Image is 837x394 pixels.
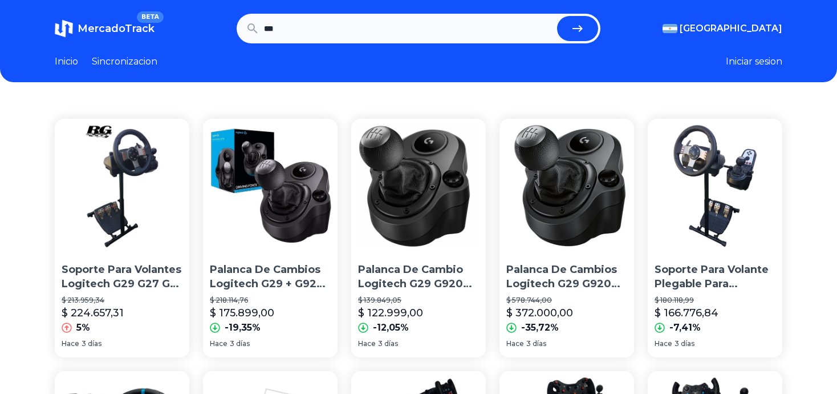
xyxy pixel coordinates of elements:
p: Palanca De Cambios Logitech G29 G920 Driving Force Shifter [506,263,627,291]
button: Iniciar sesion [726,55,782,69]
p: $ 175.899,00 [210,305,274,321]
span: BETA [137,11,164,23]
p: 5% [76,321,90,335]
a: Inicio [55,55,78,69]
span: Hace [655,339,672,348]
p: Soporte Para Volante Plegable Para Logitech G27 G29 G920 [655,263,775,291]
img: MercadoTrack [55,19,73,38]
a: MercadoTrackBETA [55,19,155,38]
a: Sincronizacion [92,55,157,69]
p: $ 180.118,99 [655,296,775,305]
p: -7,41% [669,321,701,335]
span: 3 días [230,339,250,348]
p: Soporte Para Volantes Logitech G29 G27 G25 Y Otros [62,263,182,291]
p: -12,05% [373,321,409,335]
a: Palanca De Cambios Logitech G29 G920 Driving Force ShifterPalanca De Cambios Logitech G29 G920 Dr... [499,119,634,357]
img: Palanca De Cambios Logitech G29 + G920 Driving Force Shifter [203,119,338,254]
span: 3 días [378,339,398,348]
p: Palanca De Cambios Logitech G29 + G920 Driving Force Shifter [210,263,331,291]
span: Hace [210,339,227,348]
span: 3 días [82,339,101,348]
img: Soporte Para Volante Plegable Para Logitech G27 G29 G920 [648,119,782,254]
img: Argentina [663,24,677,33]
a: Soporte Para Volantes Logitech G29 G27 G25 Y OtrosSoporte Para Volantes Logitech G29 G27 G25 Y Ot... [55,119,189,357]
a: Palanca De Cambios Logitech G29 + G920 Driving Force ShifterPalanca De Cambios Logitech G29 + G92... [203,119,338,357]
p: $ 213.959,34 [62,296,182,305]
a: Palanca De Cambio Logitech G29 G920 Driving Force ShifterPalanca De Cambio Logitech G29 G920 Driv... [351,119,486,357]
p: $ 218.114,76 [210,296,331,305]
p: $ 139.849,05 [358,296,479,305]
span: MercadoTrack [78,22,155,35]
span: [GEOGRAPHIC_DATA] [680,22,782,35]
p: $ 578.744,00 [506,296,627,305]
span: 3 días [526,339,546,348]
p: $ 372.000,00 [506,305,573,321]
p: -19,35% [225,321,261,335]
p: -35,72% [521,321,559,335]
p: $ 166.776,84 [655,305,718,321]
span: 3 días [675,339,694,348]
img: Palanca De Cambios Logitech G29 G920 Driving Force Shifter [499,119,634,254]
button: [GEOGRAPHIC_DATA] [663,22,782,35]
span: Hace [62,339,79,348]
img: Palanca De Cambio Logitech G29 G920 Driving Force Shifter [351,119,486,254]
a: Soporte Para Volante Plegable Para Logitech G27 G29 G920Soporte Para Volante Plegable Para Logite... [648,119,782,357]
span: Hace [358,339,376,348]
img: Soporte Para Volantes Logitech G29 G27 G25 Y Otros [55,119,189,254]
span: Hace [506,339,524,348]
p: Palanca De Cambio Logitech G29 G920 Driving Force Shifter [358,263,479,291]
p: $ 122.999,00 [358,305,423,321]
p: $ 224.657,31 [62,305,124,321]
